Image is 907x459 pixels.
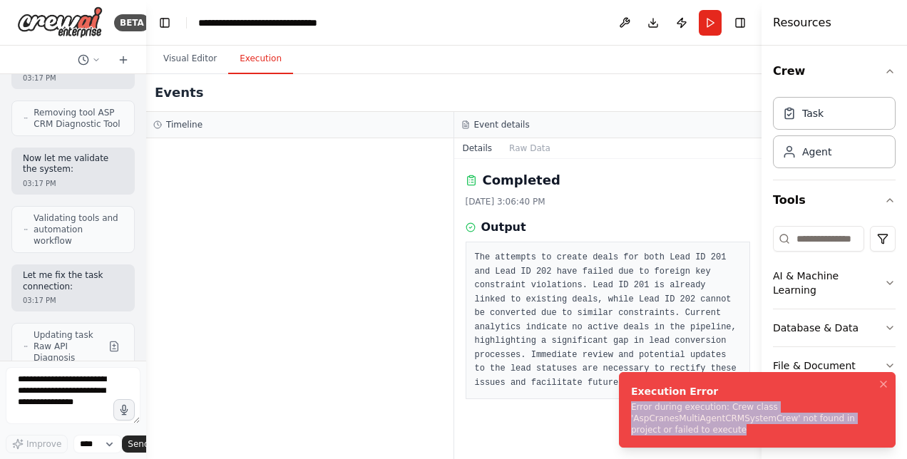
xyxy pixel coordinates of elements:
[152,44,228,74] button: Visual Editor
[474,119,530,130] h3: Event details
[128,438,149,450] span: Send
[6,435,68,453] button: Improve
[483,170,560,190] h2: Completed
[773,14,831,31] h4: Resources
[34,329,103,363] span: Updating task Raw API Diagnosis
[34,107,123,130] span: Removing tool ASP CRM Diagnostic Tool
[112,51,135,68] button: Start a new chat
[773,347,896,384] button: File & Document
[23,73,123,83] div: 03:17 PM
[228,44,293,74] button: Execution
[23,270,123,292] p: Let me fix the task connection:
[773,257,896,309] button: AI & Machine Learning
[773,309,896,346] button: Database & Data
[773,180,896,220] button: Tools
[773,51,896,91] button: Crew
[114,14,150,31] div: BETA
[166,119,203,130] h3: Timeline
[466,196,751,207] div: [DATE] 3:06:40 PM
[17,6,103,38] img: Logo
[454,138,501,158] button: Details
[155,13,175,33] button: Hide left sidebar
[34,212,123,247] span: Validating tools and automation workflow
[730,13,750,33] button: Hide right sidebar
[501,138,559,158] button: Raw Data
[631,384,878,398] div: Execution Error
[475,251,742,390] pre: The attempts to create deals for both Lead ID 201 and Lead ID 202 have failed due to foreign key ...
[198,16,359,30] nav: breadcrumb
[802,145,831,159] div: Agent
[72,51,106,68] button: Switch to previous chat
[26,438,61,450] span: Improve
[23,178,123,189] div: 03:17 PM
[155,83,203,103] h2: Events
[122,435,166,453] button: Send
[23,153,123,175] p: Now let me validate the system:
[23,295,123,306] div: 03:17 PM
[773,91,896,180] div: Crew
[631,401,878,435] div: Error during execution: Crew class 'AspCranesMultiAgentCRMSystemCrew' not found in project or fai...
[802,106,824,120] div: Task
[481,219,526,236] h3: Output
[113,399,135,421] button: Click to speak your automation idea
